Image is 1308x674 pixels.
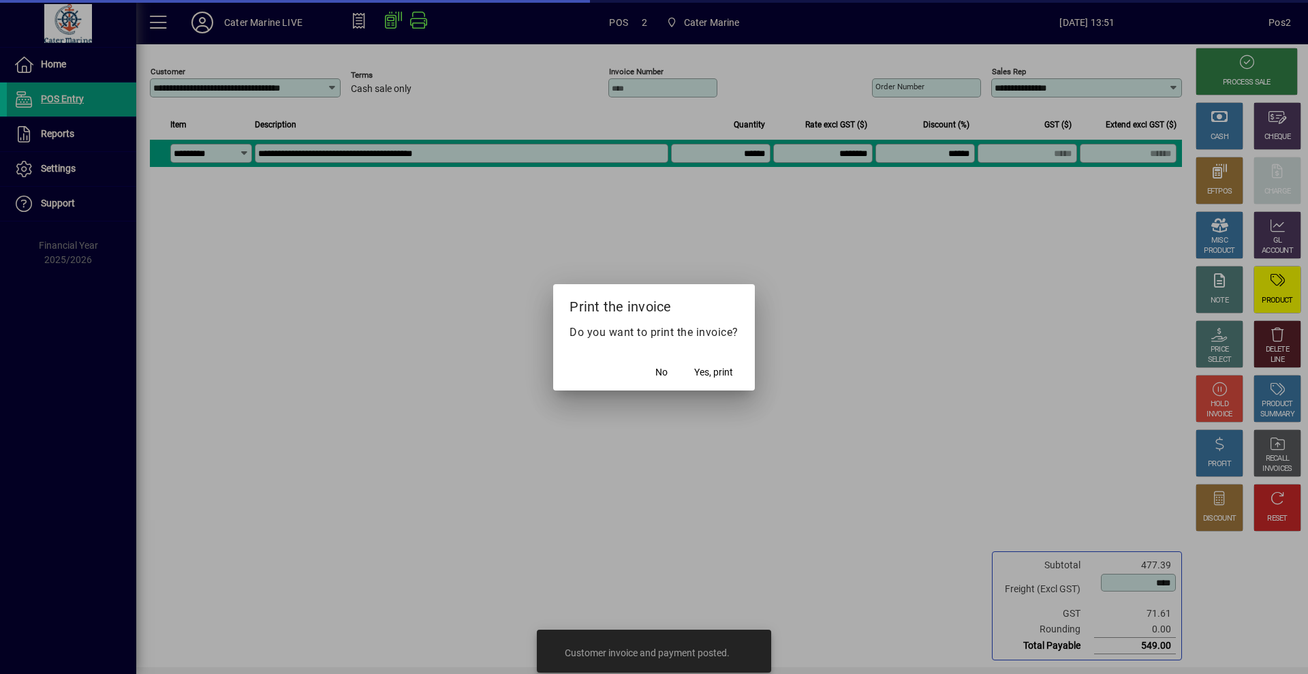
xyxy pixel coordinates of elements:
[640,361,683,385] button: No
[694,365,733,380] span: Yes, print
[553,284,755,324] h2: Print the invoice
[689,361,738,385] button: Yes, print
[655,365,668,380] span: No
[570,324,738,341] p: Do you want to print the invoice?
